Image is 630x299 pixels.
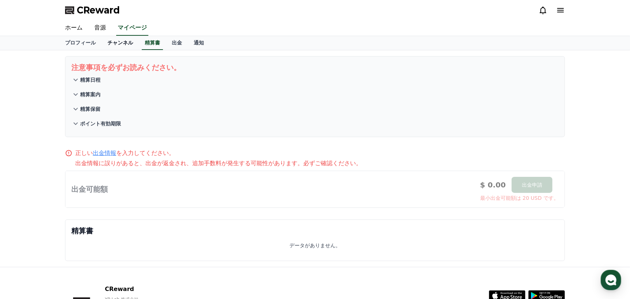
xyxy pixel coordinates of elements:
button: 精算案内 [71,87,559,102]
span: ホーム [19,242,32,248]
button: ポイント有効期限 [71,116,559,131]
a: 精算書 [142,36,163,50]
a: CReward [65,4,120,16]
p: 精算保留 [80,105,100,113]
p: 注意事項を必ずお読みください。 [71,62,559,73]
p: 精算日程 [80,76,100,84]
a: チャンネル [102,36,139,50]
a: 出金情報 [93,149,116,156]
a: チャット [48,231,94,249]
a: ホーム [2,231,48,249]
span: チャット [62,242,80,248]
p: 出金情報に誤りがあると、出金が返金され、追加手数料が発生する可能性があります。必ずご確認ください。 [75,159,565,168]
span: 設定 [113,242,122,248]
a: ホーム [59,20,88,36]
p: 正しい を入力してください。 [75,149,175,158]
p: CReward [105,285,210,294]
a: プロフィール [59,36,102,50]
button: 精算保留 [71,102,559,116]
a: 通知 [188,36,210,50]
p: 精算案内 [80,91,100,98]
p: データがありません。 [289,242,341,249]
a: 音源 [88,20,112,36]
a: 設定 [94,231,140,249]
span: CReward [77,4,120,16]
p: ポイント有効期限 [80,120,121,127]
a: 出金 [166,36,188,50]
p: 精算書 [71,226,559,236]
a: マイページ [116,20,148,36]
button: 精算日程 [71,73,559,87]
